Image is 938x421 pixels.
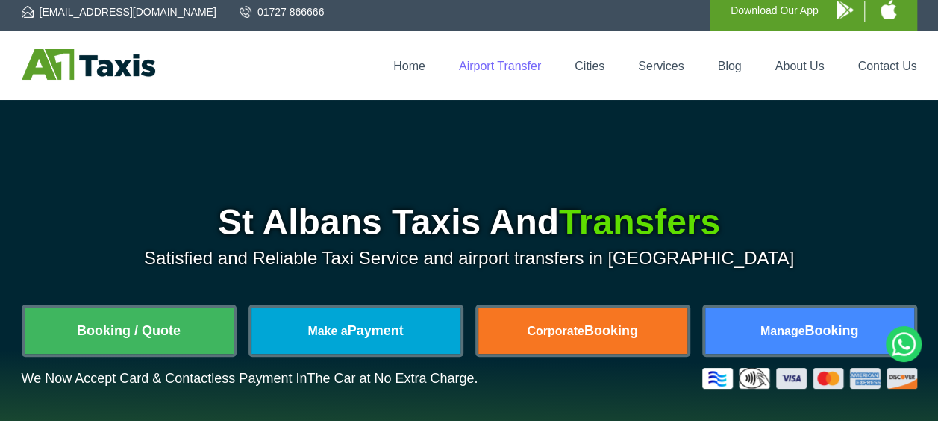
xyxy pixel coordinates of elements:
[702,368,917,389] img: Credit And Debit Cards
[22,49,155,80] img: A1 Taxis St Albans LTD
[731,1,819,20] p: Download Our App
[575,60,604,72] a: Cities
[705,308,914,354] a: ManageBooking
[22,4,216,19] a: [EMAIL_ADDRESS][DOMAIN_NAME]
[837,1,853,19] img: A1 Taxis Android App
[638,60,684,72] a: Services
[559,202,720,242] span: Transfers
[760,325,805,337] span: Manage
[717,60,741,72] a: Blog
[307,325,347,337] span: Make a
[22,371,478,387] p: We Now Accept Card & Contactless Payment In
[527,325,584,337] span: Corporate
[857,60,916,72] a: Contact Us
[22,205,917,240] h1: St Albans Taxis And
[459,60,541,72] a: Airport Transfer
[251,308,460,354] a: Make aPayment
[22,248,917,269] p: Satisfied and Reliable Taxi Service and airport transfers in [GEOGRAPHIC_DATA]
[393,60,425,72] a: Home
[240,4,325,19] a: 01727 866666
[775,60,825,72] a: About Us
[307,371,478,386] span: The Car at No Extra Charge.
[478,308,687,354] a: CorporateBooking
[25,308,234,354] a: Booking / Quote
